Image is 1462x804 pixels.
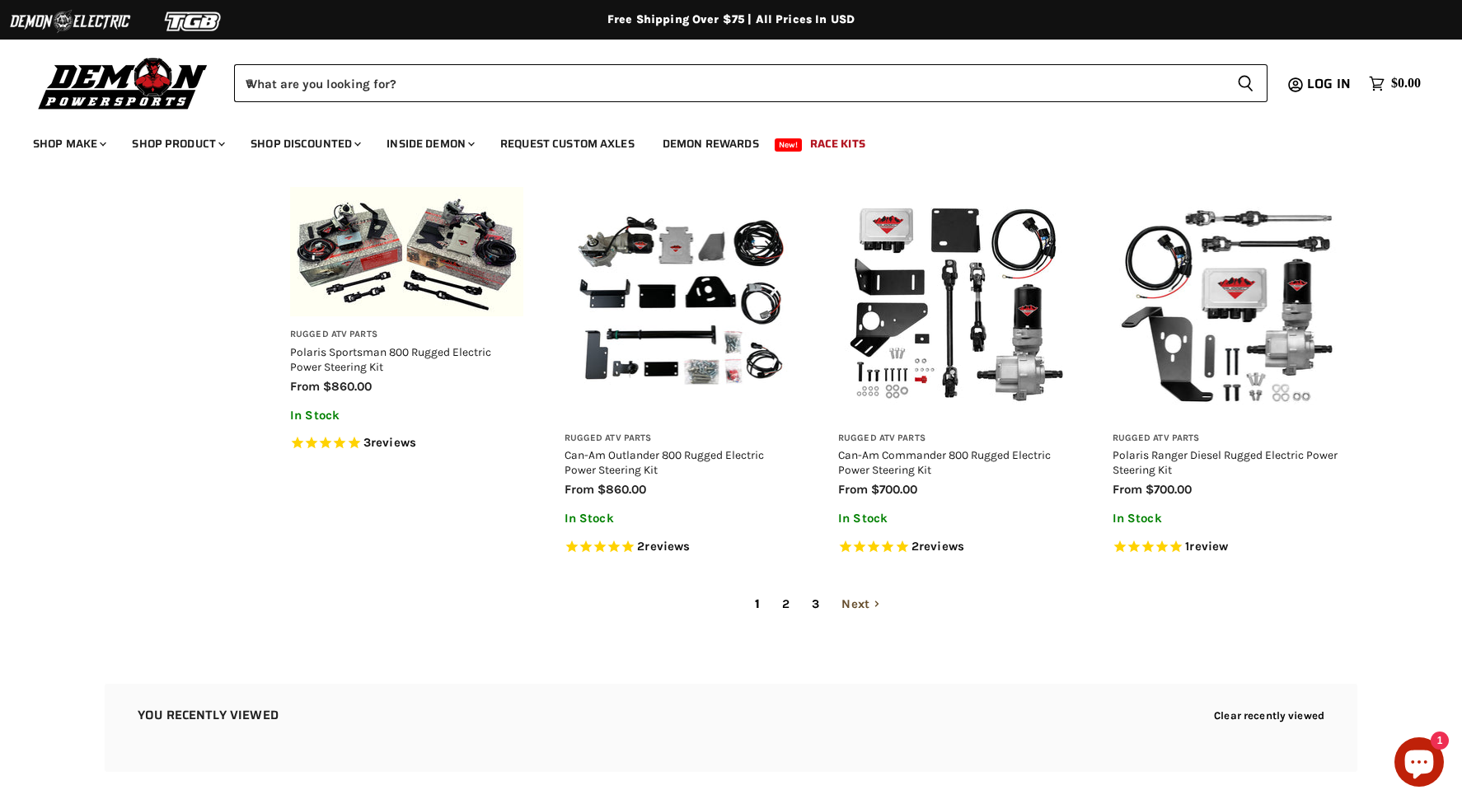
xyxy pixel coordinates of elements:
[1113,512,1346,526] p: In Stock
[838,482,868,497] span: from
[1307,73,1351,94] span: Log in
[1113,539,1346,556] span: Rated 5.0 out of 5 stars 1 reviews
[637,539,690,554] span: 2 reviews
[21,120,1417,161] ul: Main menu
[363,435,416,450] span: 3 reviews
[1113,432,1346,445] h3: Rugged ATV Parts
[803,590,828,619] a: 3
[1214,709,1324,722] button: Clear recently viewed
[565,512,798,526] p: In Stock
[911,539,964,554] span: 2 reviews
[72,12,1390,27] div: Free Shipping Over $75 | All Prices In USD
[72,684,1390,772] aside: Recently viewed products
[488,127,647,161] a: Request Custom Axles
[21,127,116,161] a: Shop Make
[290,409,523,423] p: In Stock
[1300,77,1361,91] a: Log in
[132,6,255,37] img: TGB Logo 2
[234,64,1268,102] form: Product
[838,539,1071,556] span: Rated 5.0 out of 5 stars 2 reviews
[838,432,1071,445] h3: Rugged ATV Parts
[775,138,803,152] span: New!
[832,590,889,619] a: Next
[746,590,769,619] span: 1
[1391,76,1421,91] span: $0.00
[290,345,491,373] a: Polaris Sportsman 800 Rugged Electric Power Steering Kit
[1189,539,1228,554] span: review
[798,127,878,161] a: Race Kits
[290,379,320,394] span: from
[773,590,799,619] a: 2
[8,6,132,37] img: Demon Electric Logo 2
[838,512,1071,526] p: In Stock
[597,482,646,497] span: $860.00
[234,64,1224,102] input: When autocomplete results are available use up and down arrows to review and enter to select
[650,127,771,161] a: Demon Rewards
[1224,64,1268,102] button: Search
[33,54,213,112] img: Demon Powersports
[565,482,594,497] span: from
[1113,482,1142,497] span: from
[565,539,798,556] span: Rated 5.0 out of 5 stars 2 reviews
[919,539,964,554] span: reviews
[371,435,416,450] span: reviews
[290,187,523,316] img: Polaris Sportsman 800 Rugged Electric Power Steering Kit
[565,432,798,445] h3: Rugged ATV Parts
[1361,72,1429,96] a: $0.00
[1389,737,1449,791] inbox-online-store-chat: Shopify online store chat
[119,127,235,161] a: Shop Product
[138,708,279,722] h2: You recently viewed
[1113,187,1346,420] img: Polaris Ranger Diesel Rugged Electric Power Steering Kit
[290,329,523,341] h3: Rugged ATV Parts
[871,482,917,497] span: $700.00
[838,448,1051,476] a: Can-Am Commander 800 Rugged Electric Power Steering Kit
[374,127,485,161] a: Inside Demon
[290,435,523,452] span: Rated 5.0 out of 5 stars 3 reviews
[565,448,764,476] a: Can-Am Outlander 800 Rugged Electric Power Steering Kit
[565,187,798,420] img: Can-Am Outlander 800 Rugged Electric Power Steering Kit
[838,187,1071,420] img: Can-Am Commander 800 Rugged Electric Power Steering Kit
[238,127,371,161] a: Shop Discounted
[1185,539,1228,554] span: 1 reviews
[1146,482,1192,497] span: $700.00
[323,379,372,394] span: $860.00
[644,539,690,554] span: reviews
[1113,448,1338,476] a: Polaris Ranger Diesel Rugged Electric Power Steering Kit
